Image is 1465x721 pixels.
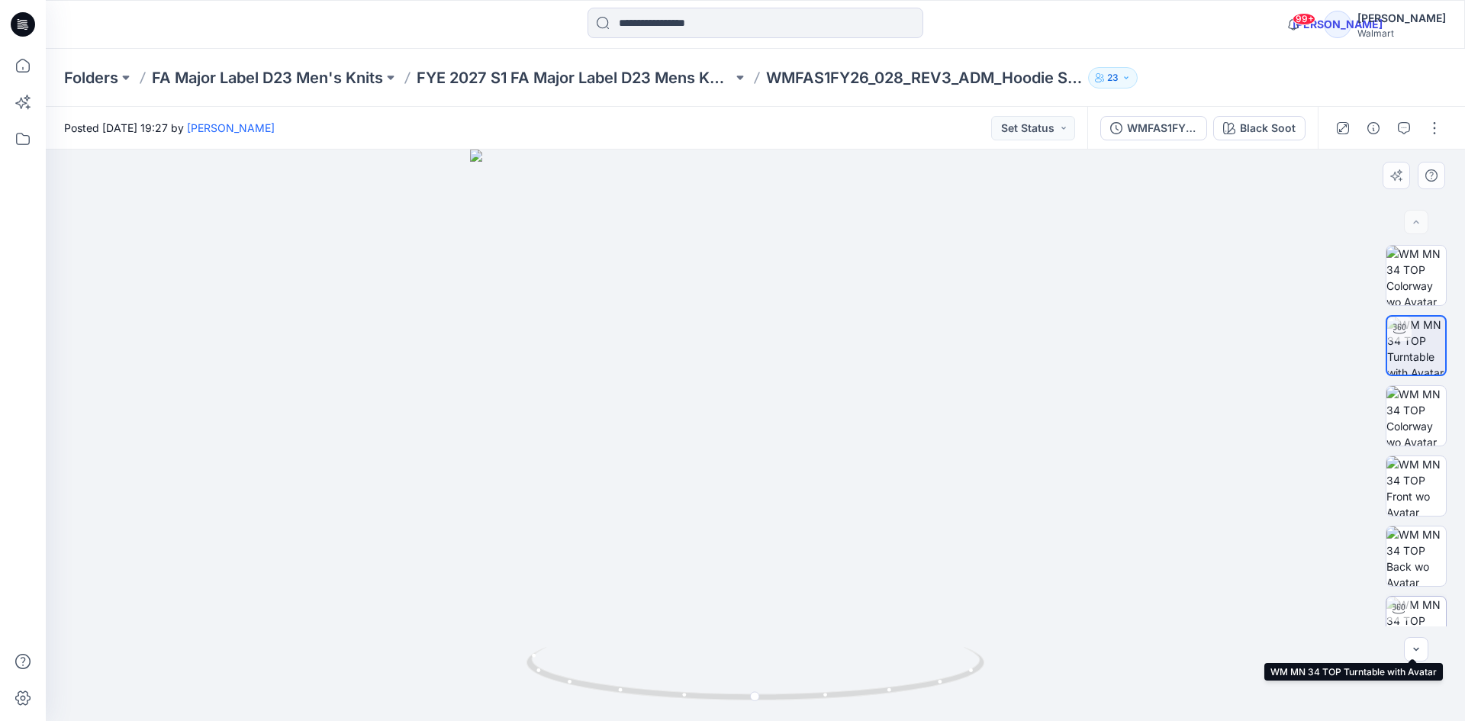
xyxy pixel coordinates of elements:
div: [PERSON_NAME] [1357,9,1446,27]
button: WMFAS1FY26_028_REV3_ADM_Hoodie Sweater [1100,116,1207,140]
button: Black Soot [1213,116,1306,140]
p: WMFAS1FY26_028_REV3_ADM_Hoodie Sweater [766,67,1082,89]
img: WM MN 34 TOP Back wo Avatar [1386,526,1446,586]
div: Black Soot [1240,120,1296,137]
img: WM MN 34 TOP Turntable with Avatar [1387,317,1445,375]
a: Folders [64,67,118,89]
div: Walmart [1357,27,1446,39]
div: [PERSON_NAME] [1324,11,1351,38]
img: WM MN 34 TOP Colorway wo Avatar [1386,386,1446,446]
button: 23 [1088,67,1138,89]
img: WM MN 34 TOP Colorway wo Avatar [1386,246,1446,305]
img: WM MN 34 TOP Front wo Avatar [1386,456,1446,516]
a: [PERSON_NAME] [187,121,275,134]
div: WMFAS1FY26_028_REV3_ADM_Hoodie Sweater [1127,120,1197,137]
a: FA Major Label D23 Men's Knits [152,67,383,89]
span: 99+ [1293,13,1315,25]
span: Posted [DATE] 19:27 by [64,120,275,136]
a: FYE 2027 S1 FA Major Label D23 Mens Knits [417,67,732,89]
p: 23 [1107,69,1119,86]
button: Details [1361,116,1386,140]
img: WM MN 34 TOP Turntable with Avatar [1386,597,1446,656]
